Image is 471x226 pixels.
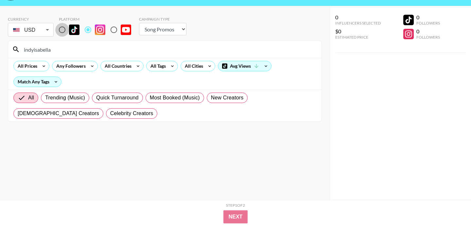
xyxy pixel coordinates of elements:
span: Trending (Music) [45,94,85,102]
iframe: Drift Widget Chat Controller [438,193,463,218]
div: Estimated Price [335,35,381,40]
img: Instagram [95,25,105,35]
img: TikTok [69,25,79,35]
div: All Countries [101,61,133,71]
div: All Tags [147,61,167,71]
div: Match Any Tags [14,77,61,87]
div: 0 [335,14,381,21]
div: Influencers Selected [335,21,381,26]
input: Search by User Name [20,44,318,55]
div: Any Followers [52,61,87,71]
div: Currency [8,17,54,22]
span: Quick Turnaround [96,94,139,102]
div: All Prices [14,61,39,71]
div: Avg Views [218,61,271,71]
span: Most Booked (Music) [150,94,200,102]
span: New Creators [211,94,244,102]
button: Next [223,210,248,223]
div: 0 [416,28,440,35]
div: Followers [416,35,440,40]
div: Platform [59,17,136,22]
div: $0 [335,28,381,35]
span: All [28,94,34,102]
div: Step 1 of 2 [226,203,245,208]
div: Followers [416,21,440,26]
div: Campaign Type [139,17,186,22]
div: 0 [416,14,440,21]
span: Celebrity Creators [110,110,153,117]
img: YouTube [121,25,131,35]
div: All Cities [181,61,204,71]
div: USD [9,24,52,36]
span: [DEMOGRAPHIC_DATA] Creators [18,110,99,117]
